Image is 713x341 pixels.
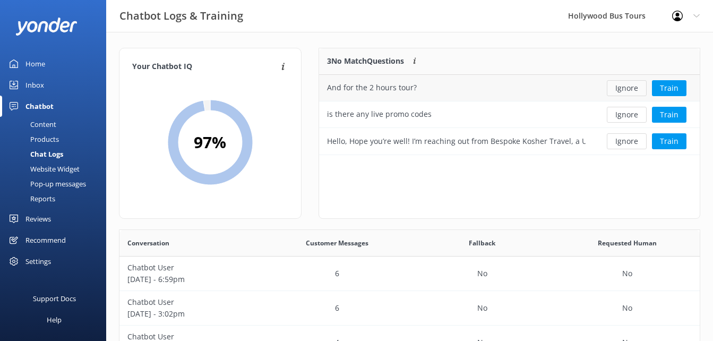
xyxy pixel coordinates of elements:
[607,107,647,123] button: Ignore
[319,128,700,155] div: row
[6,147,106,161] a: Chat Logs
[47,309,62,330] div: Help
[132,61,278,73] h4: Your Chatbot IQ
[607,133,647,149] button: Ignore
[6,176,106,191] a: Pop-up messages
[652,80,686,96] button: Train
[6,191,55,206] div: Reports
[6,132,106,147] a: Products
[652,133,686,149] button: Train
[25,96,54,117] div: Chatbot
[6,191,106,206] a: Reports
[598,238,657,248] span: Requested Human
[6,132,59,147] div: Products
[127,308,256,320] p: [DATE] - 3:02pm
[327,55,404,67] p: 3 No Match Questions
[622,268,632,279] p: No
[6,161,106,176] a: Website Widget
[327,135,586,147] div: Hello, Hope you’re well! I’m reaching out from Bespoke Kosher Travel, a UK-based kosher tour oper...
[127,262,256,274] p: Chatbot User
[119,257,700,291] div: row
[127,274,256,285] p: [DATE] - 6:59pm
[469,238,495,248] span: Fallback
[119,291,700,326] div: row
[327,82,417,93] div: And for the 2 hours tour?
[119,7,243,24] h3: Chatbot Logs & Training
[25,208,51,229] div: Reviews
[127,238,169,248] span: Conversation
[16,18,77,35] img: yonder-white-logo.png
[319,101,700,128] div: row
[622,302,632,314] p: No
[6,147,63,161] div: Chat Logs
[25,229,66,251] div: Recommend
[33,288,76,309] div: Support Docs
[306,238,368,248] span: Customer Messages
[25,74,44,96] div: Inbox
[335,268,339,279] p: 6
[25,251,51,272] div: Settings
[477,268,487,279] p: No
[319,75,700,101] div: row
[6,176,86,191] div: Pop-up messages
[477,302,487,314] p: No
[319,75,700,155] div: grid
[327,108,432,120] div: is there any live promo codes
[25,53,45,74] div: Home
[6,161,80,176] div: Website Widget
[6,117,106,132] a: Content
[607,80,647,96] button: Ignore
[194,130,226,155] h2: 97 %
[652,107,686,123] button: Train
[6,117,56,132] div: Content
[335,302,339,314] p: 6
[127,296,256,308] p: Chatbot User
